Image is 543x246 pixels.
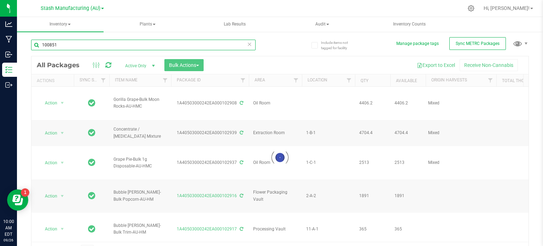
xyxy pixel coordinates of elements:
span: Plants [105,17,191,32]
span: Audit [279,17,365,32]
p: 10:00 AM EDT [3,218,14,238]
p: 09/26 [3,238,14,243]
span: Lab Results [214,21,255,27]
div: Manage settings [467,5,475,12]
span: Hi, [PERSON_NAME]! [484,5,530,11]
span: Include items not tagged for facility [321,40,356,51]
inline-svg: Manufacturing [5,36,12,43]
span: Sync METRC Packages [456,41,500,46]
inline-svg: Analytics [5,21,12,28]
a: Plants [104,17,191,32]
input: Search Package ID, Item Name, SKU, Lot or Part Number... [31,40,256,50]
inline-svg: Inventory [5,66,12,73]
span: Stash Manufacturing (AU) [41,5,100,11]
button: Manage package tags [396,41,439,47]
a: Audit [279,17,366,32]
inline-svg: Outbound [5,81,12,88]
button: Sync METRC Packages [449,37,506,50]
a: Inventory Counts [366,17,453,32]
span: Clear [247,40,252,49]
span: Inventory Counts [384,21,435,27]
iframe: Resource center unread badge [21,188,29,197]
iframe: Resource center [7,189,28,211]
a: Lab Results [192,17,278,32]
inline-svg: Inbound [5,51,12,58]
a: Inventory [17,17,104,32]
